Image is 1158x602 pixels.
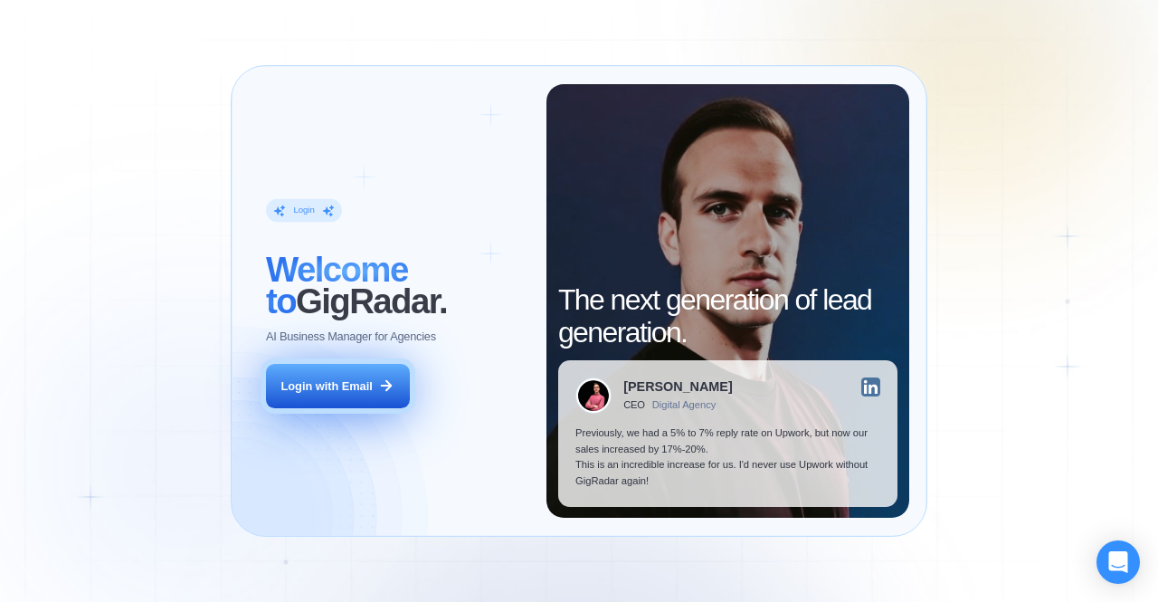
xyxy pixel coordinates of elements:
[266,364,409,409] button: Login with Email
[575,425,880,489] p: Previously, we had a 5% to 7% reply rate on Upwork, but now our sales increased by 17%-20%. This ...
[266,330,436,346] p: AI Business Manager for Agencies
[1096,540,1140,584] div: Open Intercom Messenger
[281,378,373,395] div: Login with Email
[623,399,645,411] div: CEO
[652,399,717,411] div: Digital Agency
[266,251,408,321] span: Welcome to
[266,254,529,318] h2: ‍ GigRadar.
[623,380,732,393] div: [PERSON_NAME]
[294,205,315,216] div: Login
[558,284,897,348] h2: The next generation of lead generation.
